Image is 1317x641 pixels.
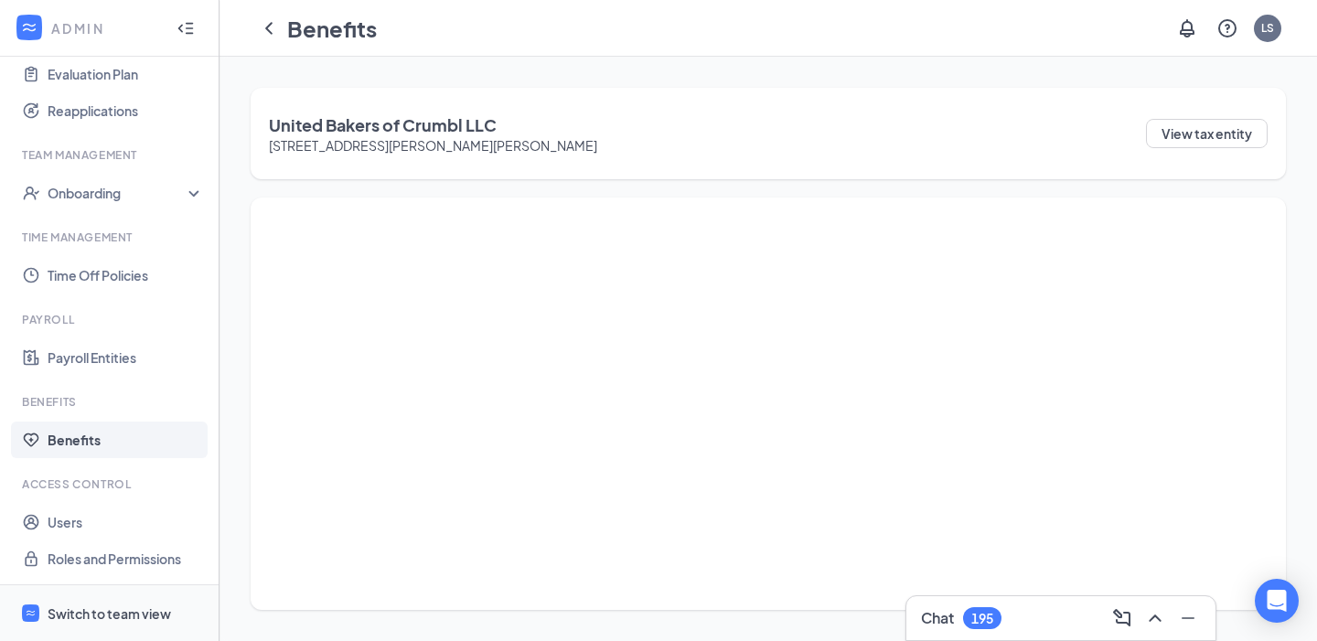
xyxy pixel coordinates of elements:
svg: WorkstreamLogo [25,607,37,619]
svg: ChevronUp [1144,607,1166,629]
svg: Collapse [177,19,195,37]
div: 195 [971,611,993,626]
div: Switch to team view [48,604,171,623]
a: Reapplications [48,92,204,129]
svg: Notifications [1176,17,1198,39]
h3: Chat [921,608,954,628]
svg: UserCheck [22,184,40,202]
h2: United Bakers of Crumbl LLC [269,113,597,136]
div: Team Management [22,147,200,163]
div: Onboarding [48,184,188,202]
a: Payroll Entities [48,339,204,376]
a: Users [48,504,204,540]
a: Time Off Policies [48,257,204,294]
div: Open Intercom Messenger [1255,579,1299,623]
div: Benefits [22,394,200,410]
h1: Benefits [287,13,377,44]
div: Access control [22,476,200,492]
svg: QuestionInfo [1216,17,1238,39]
div: Payroll [22,312,200,327]
svg: ChevronLeft [258,17,280,39]
div: LS [1261,20,1274,36]
svg: Minimize [1177,607,1199,629]
button: View tax entity [1146,119,1268,148]
button: ChevronUp [1139,604,1168,633]
button: ComposeMessage [1106,604,1135,633]
div: ADMIN [51,19,160,37]
div: Time Management [22,230,200,245]
a: Roles and Permissions [48,540,204,577]
svg: WorkstreamLogo [20,18,38,37]
div: [STREET_ADDRESS][PERSON_NAME][PERSON_NAME] [269,136,597,155]
a: Benefits [48,422,204,458]
button: Minimize [1172,604,1201,633]
a: Evaluation Plan [48,56,204,92]
svg: ComposeMessage [1111,607,1133,629]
